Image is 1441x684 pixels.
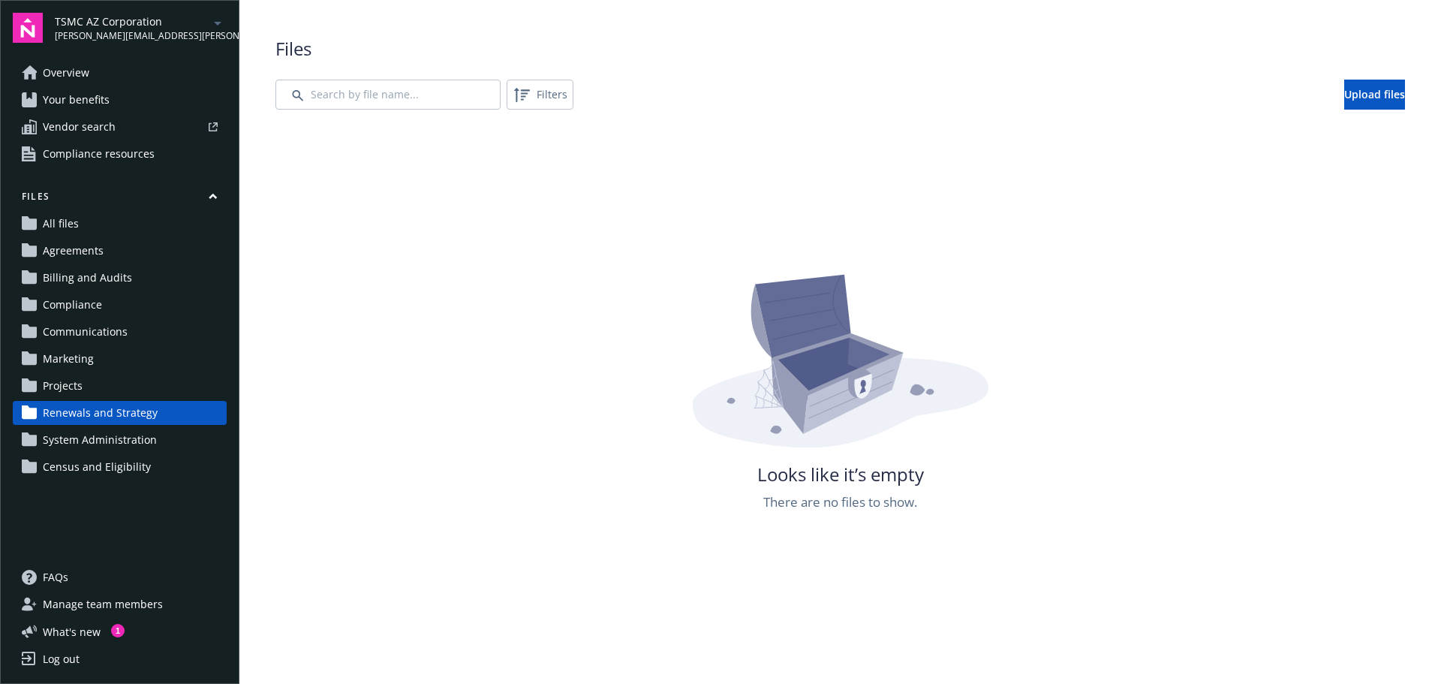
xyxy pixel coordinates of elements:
[43,565,68,589] span: FAQs
[13,61,227,85] a: Overview
[43,428,157,452] span: System Administration
[13,293,227,317] a: Compliance
[763,493,917,512] span: There are no files to show.
[13,266,227,290] a: Billing and Audits
[1344,87,1405,101] span: Upload files
[510,83,570,107] span: Filters
[13,374,227,398] a: Projects
[43,592,163,616] span: Manage team members
[13,320,227,344] a: Communications
[1344,80,1405,110] a: Upload files
[275,80,501,110] input: Search by file name...
[13,455,227,479] a: Census and Eligibility
[43,401,158,425] span: Renewals and Strategy
[13,428,227,452] a: System Administration
[43,61,89,85] span: Overview
[55,14,209,29] span: TSMC AZ Corporation
[13,212,227,236] a: All files
[537,86,567,102] span: Filters
[13,565,227,589] a: FAQs
[43,212,79,236] span: All files
[43,374,83,398] span: Projects
[13,239,227,263] a: Agreements
[43,293,102,317] span: Compliance
[55,29,209,43] span: [PERSON_NAME][EMAIL_ADDRESS][PERSON_NAME][DOMAIN_NAME]
[43,142,155,166] span: Compliance resources
[43,647,80,671] div: Log out
[43,455,151,479] span: Census and Eligibility
[43,347,94,371] span: Marketing
[55,13,227,43] button: TSMC AZ Corporation[PERSON_NAME][EMAIL_ADDRESS][PERSON_NAME][DOMAIN_NAME]arrowDropDown
[209,14,227,32] a: arrowDropDown
[43,88,110,112] span: Your benefits
[43,624,101,640] span: What ' s new
[13,13,43,43] img: navigator-logo.svg
[13,142,227,166] a: Compliance resources
[13,347,227,371] a: Marketing
[13,401,227,425] a: Renewals and Strategy
[13,88,227,112] a: Your benefits
[43,320,128,344] span: Communications
[13,115,227,139] a: Vendor search
[13,624,125,640] button: What's new1
[13,592,227,616] a: Manage team members
[757,462,924,487] span: Looks like it’s empty
[111,624,125,637] div: 1
[43,239,104,263] span: Agreements
[507,80,573,110] button: Filters
[43,266,132,290] span: Billing and Audits
[43,115,116,139] span: Vendor search
[13,190,227,209] button: Files
[275,36,1405,62] span: Files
